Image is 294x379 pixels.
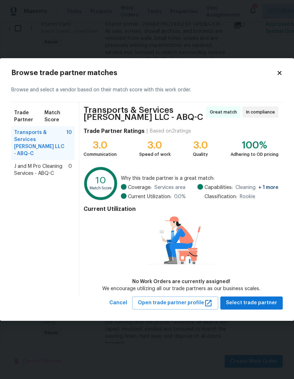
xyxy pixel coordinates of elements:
span: 10 [66,129,72,157]
span: Great match [210,109,240,116]
span: 0 [68,163,72,177]
h2: Browse trade partner matches [11,69,276,77]
span: Rookie [240,193,255,200]
div: Communication [84,151,117,158]
div: 3.0 [84,142,117,149]
span: Transports & Services [PERSON_NAME] LLC - ABQ-C [84,106,204,121]
span: In compliance [246,109,278,116]
div: Adhering to OD pricing [231,151,278,158]
span: Cleaning [235,184,278,191]
button: Cancel [106,297,130,310]
text: Match Score [90,186,112,190]
span: Capabilities: [204,184,233,191]
span: Transports & Services [PERSON_NAME] LLC - ABQ-C [14,129,66,157]
span: J and M Pro Cleaning Services - ABQ-C [14,163,68,177]
div: 3.0 [193,142,208,149]
span: Classification: [204,193,237,200]
button: Select trade partner [220,297,283,310]
span: Current Utilization: [128,193,171,200]
div: 100% [231,142,278,149]
span: Trade Partner [14,109,44,123]
div: Speed of work [139,151,171,158]
div: We encourage utilizing all our trade partners as our business scales. [102,285,260,292]
button: Open trade partner profile [132,297,218,310]
div: 3.0 [139,142,171,149]
h4: Current Utilization [84,206,278,213]
text: 10 [96,176,106,185]
span: Services area [154,184,185,191]
div: Browse and select a vendor based on their match score with this work order. [11,78,283,102]
span: Coverage: [128,184,152,191]
div: Quality [193,151,208,158]
span: + 1 more [258,185,278,190]
div: No Work Orders are currently assigned! [102,278,260,285]
h4: Trade Partner Ratings [84,128,145,135]
span: Open trade partner profile [138,299,213,307]
span: Why this trade partner is a great match: [121,175,278,182]
div: Based on 2 ratings [150,128,191,135]
span: Match Score [44,109,72,123]
span: 0.0 % [174,193,186,200]
div: | [145,128,150,135]
span: Select trade partner [226,299,277,307]
span: Cancel [109,299,127,307]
